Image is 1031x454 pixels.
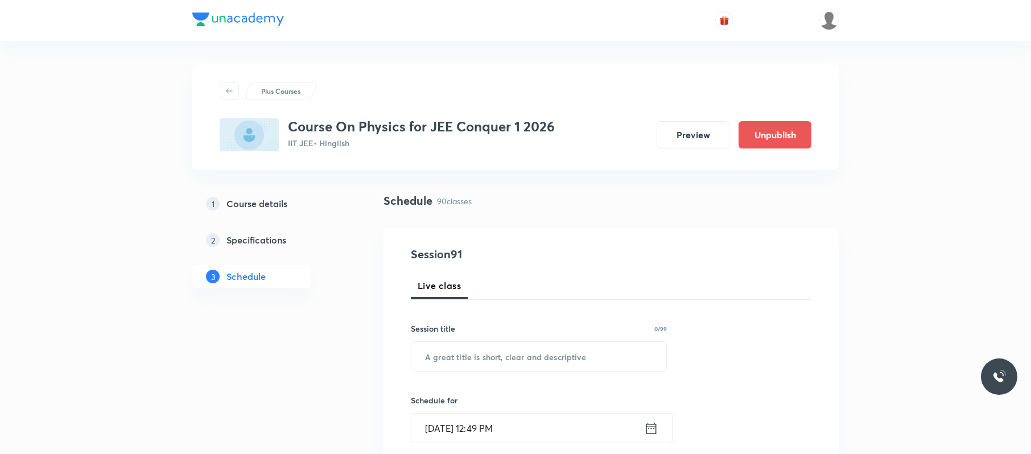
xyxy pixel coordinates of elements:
[288,118,555,135] h3: Course On Physics for JEE Conquer 1 2026
[657,121,729,148] button: Preview
[383,192,432,209] h4: Schedule
[288,137,555,149] p: IIT JEE • Hinglish
[719,15,729,26] img: avatar
[220,118,279,151] img: 2E98CCDF-420F-4917-B238-6EFB0E23A7E3_plus.png
[206,197,220,211] p: 1
[206,270,220,283] p: 3
[411,323,455,335] h6: Session title
[992,370,1006,383] img: ttu
[261,86,300,96] p: Plus Courses
[411,394,667,406] h6: Schedule for
[437,195,472,207] p: 90 classes
[418,279,461,292] span: Live class
[192,13,284,29] a: Company Logo
[192,13,284,26] img: Company Logo
[819,11,839,30] img: aadi Shukla
[226,233,286,247] h5: Specifications
[654,326,667,332] p: 0/99
[739,121,811,148] button: Unpublish
[411,246,618,263] h4: Session 91
[192,229,347,251] a: 2Specifications
[715,11,733,30] button: avatar
[226,197,287,211] h5: Course details
[192,192,347,215] a: 1Course details
[226,270,266,283] h5: Schedule
[206,233,220,247] p: 2
[411,342,666,371] input: A great title is short, clear and descriptive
